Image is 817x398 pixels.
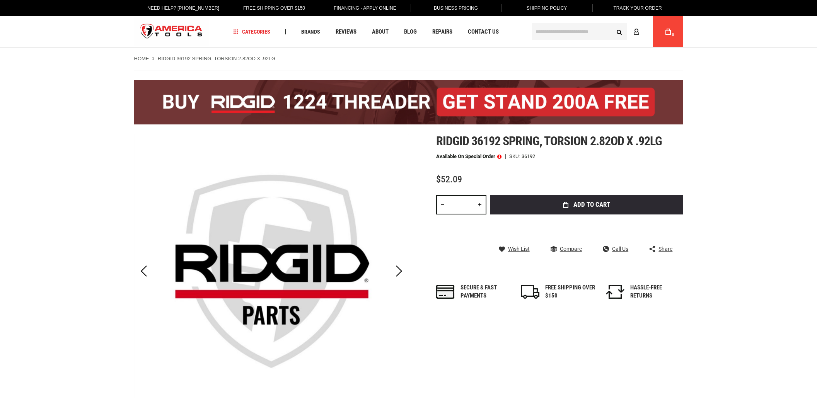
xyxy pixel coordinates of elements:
[603,245,628,252] a: Call Us
[134,17,209,46] a: store logo
[468,29,499,35] span: Contact Us
[230,27,274,37] a: Categories
[612,24,627,39] button: Search
[436,154,501,159] p: Available on Special Order
[658,246,672,252] span: Share
[332,27,360,37] a: Reviews
[545,284,595,300] div: FREE SHIPPING OVER $150
[560,246,582,252] span: Compare
[461,284,511,300] div: Secure & fast payments
[134,17,209,46] img: America Tools
[509,154,522,159] strong: SKU
[301,29,320,34] span: Brands
[336,29,356,35] span: Reviews
[672,33,674,37] span: 0
[432,29,452,35] span: Repairs
[606,285,624,299] img: returns
[499,245,530,252] a: Wish List
[522,154,535,159] div: 36192
[573,201,610,208] span: Add to Cart
[464,27,502,37] a: Contact Us
[527,5,567,11] span: Shipping Policy
[436,134,662,148] span: Ridgid 36192 spring, torsion 2.82od x .92lg
[661,16,675,47] a: 0
[630,284,681,300] div: HASSLE-FREE RETURNS
[134,55,149,62] a: Home
[429,27,456,37] a: Repairs
[551,245,582,252] a: Compare
[158,56,275,61] strong: RIDGID 36192 SPRING, TORSION 2.82OD X .92LG
[401,27,420,37] a: Blog
[508,246,530,252] span: Wish List
[612,246,628,252] span: Call Us
[489,217,685,239] iframe: Secure express checkout frame
[521,285,539,299] img: shipping
[436,285,455,299] img: payments
[490,195,683,214] button: Add to Cart
[372,29,389,35] span: About
[368,27,392,37] a: About
[436,174,462,185] span: $52.09
[134,80,683,124] img: BOGO: Buy the RIDGID® 1224 Threader (26092), get the 92467 200A Stand FREE!
[233,29,270,34] span: Categories
[404,29,417,35] span: Blog
[298,27,324,37] a: Brands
